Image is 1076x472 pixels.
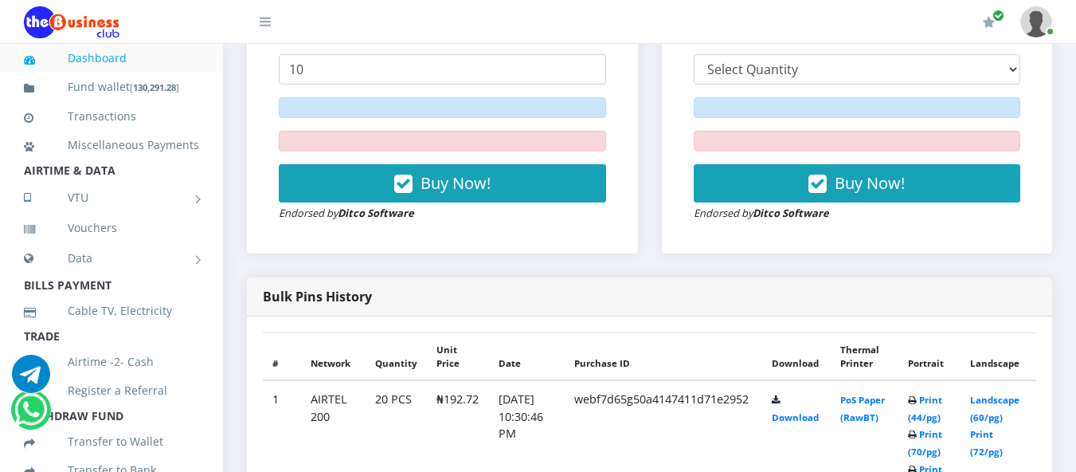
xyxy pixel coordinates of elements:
a: Cable TV, Electricity [24,293,199,329]
strong: Ditco Software [753,206,829,220]
small: Endorsed by [279,206,414,220]
th: Portrait [898,332,961,380]
a: Vouchers [24,210,199,246]
a: VTU [24,178,199,218]
a: Print (44/pg) [908,394,942,423]
strong: Ditco Software [338,206,414,220]
span: Renew/Upgrade Subscription [992,10,1004,22]
a: Miscellaneous Payments [24,127,199,163]
th: Network [301,332,366,380]
a: Print (72/pg) [970,428,1003,458]
a: Airtime -2- Cash [24,344,199,380]
th: Thermal Printer [831,332,898,380]
a: Transactions [24,98,199,135]
strong: Bulk Pins History [263,288,372,305]
a: Fund wallet[130,291.28] [24,69,199,106]
a: Chat for support [12,367,50,393]
button: Buy Now! [694,164,1021,203]
a: Chat for support [14,403,47,429]
a: Transfer to Wallet [24,423,199,460]
th: Purchase ID [565,332,762,380]
a: Print (70/pg) [908,428,942,458]
th: Date [489,332,565,380]
span: Buy Now! [421,172,491,194]
a: Dashboard [24,40,199,77]
img: Logo [24,6,119,38]
span: Buy Now! [835,172,905,194]
img: User [1020,6,1052,37]
th: Unit Price [427,332,489,380]
th: Download [762,332,831,380]
a: Landscape (60/pg) [970,394,1019,423]
a: PoS Paper (RawBT) [840,394,885,423]
a: Register a Referral [24,372,199,409]
th: Quantity [366,332,427,380]
i: Renew/Upgrade Subscription [983,16,995,29]
a: Download [772,411,819,423]
input: Enter Quantity [279,54,606,85]
th: Landscape [961,332,1036,380]
a: Data [24,238,199,278]
small: [ ] [130,81,179,93]
small: Endorsed by [694,206,829,220]
b: 130,291.28 [133,81,176,93]
button: Buy Now! [279,164,606,203]
th: # [263,332,301,380]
